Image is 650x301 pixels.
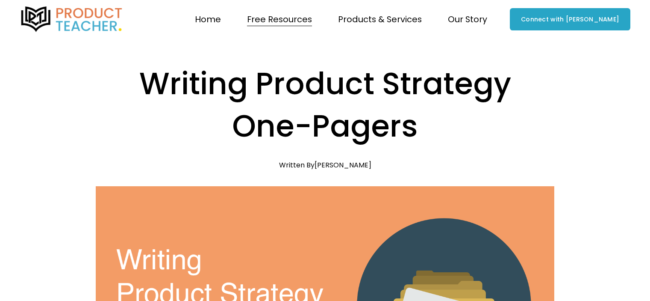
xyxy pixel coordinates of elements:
[338,11,422,28] a: folder dropdown
[20,6,124,32] img: Product Teacher
[338,12,422,27] span: Products & Services
[96,63,554,147] h1: Writing Product Strategy One-Pagers
[247,12,312,27] span: Free Resources
[195,11,221,28] a: Home
[247,11,312,28] a: folder dropdown
[448,11,487,28] a: folder dropdown
[315,160,371,170] a: [PERSON_NAME]
[448,12,487,27] span: Our Story
[279,161,371,169] div: Written By
[510,8,630,30] a: Connect with [PERSON_NAME]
